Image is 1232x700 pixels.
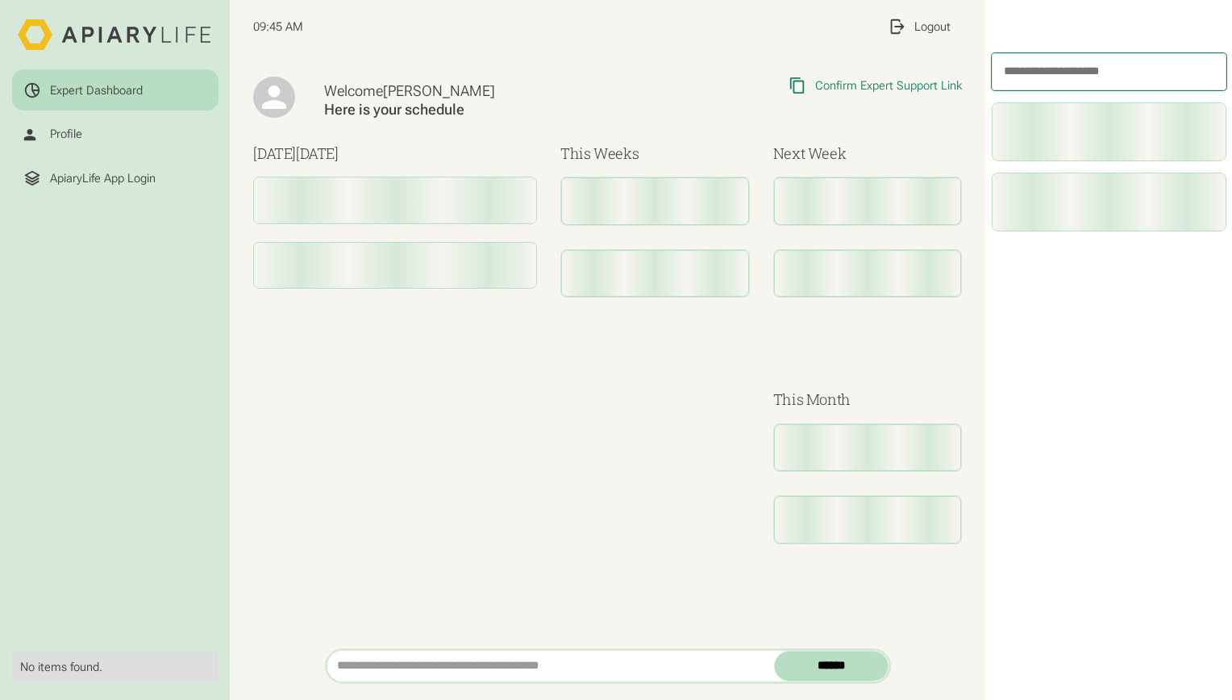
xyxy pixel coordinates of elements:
[876,6,962,47] a: Logout
[253,143,537,165] h3: [DATE]
[815,78,962,93] div: Confirm Expert Support Link
[324,82,640,101] div: Welcome
[50,83,143,98] div: Expert Dashboard
[296,144,339,163] span: [DATE]
[20,660,210,674] div: No items found.
[50,171,156,185] div: ApiaryLife App Login
[12,69,219,110] a: Expert Dashboard
[324,101,640,119] div: Here is your schedule
[50,127,82,141] div: Profile
[773,389,962,410] h3: This Month
[383,82,495,99] span: [PERSON_NAME]
[253,19,303,34] span: 09:45 AM
[560,143,749,165] h3: This Weeks
[773,143,962,165] h3: Next Week
[12,114,219,155] a: Profile
[914,19,951,34] div: Logout
[12,158,219,199] a: ApiaryLife App Login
